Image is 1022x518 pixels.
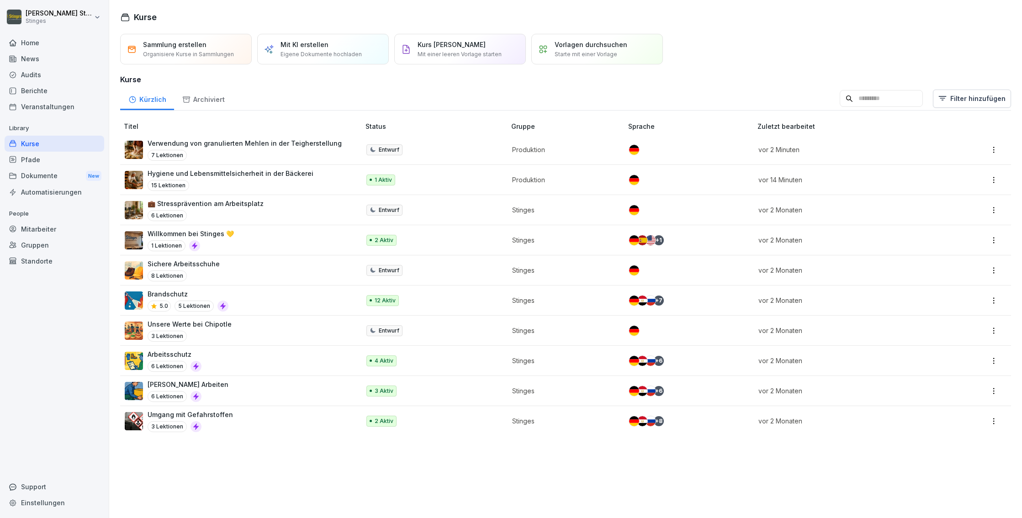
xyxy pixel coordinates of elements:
img: eg.svg [637,386,647,396]
div: New [86,171,101,181]
p: vor 2 Monaten [758,205,935,215]
img: rzlqabu9b59y0vc8vkzna8ro.png [125,171,143,189]
img: ru.svg [646,416,656,426]
p: vor 2 Minuten [758,145,935,154]
p: Brandschutz [148,289,228,299]
div: + 7 [654,296,664,306]
img: ggy9tv6xrsz3hqk4ahl39nwp.png [125,322,143,340]
img: de.svg [629,326,639,336]
p: Gruppe [511,122,625,131]
a: Kurse [5,136,104,152]
a: News [5,51,104,67]
a: Mitarbeiter [5,221,104,237]
a: Audits [5,67,104,83]
div: Dokumente [5,168,104,185]
p: Vorlagen durchsuchen [555,40,627,49]
img: ru.svg [646,296,656,306]
p: People [5,206,104,221]
p: Verwendung von granulierten Mehlen in der Teigherstellung [148,138,342,148]
p: Stinges [512,326,614,335]
a: Berichte [5,83,104,99]
p: 6 Lektionen [148,361,187,372]
p: vor 2 Monaten [758,386,935,396]
p: 8 Lektionen [148,270,187,281]
img: cs0mbx6ka49dc7lba03w2z2v.png [125,141,143,159]
div: + 1 [654,235,664,245]
p: 2 Aktiv [375,236,393,244]
img: ns5fm27uu5em6705ixom0yjt.png [125,382,143,400]
p: Arbeitsschutz [148,349,201,359]
p: 2 Aktiv [375,417,393,425]
p: [PERSON_NAME] Stinges [26,10,92,17]
img: de.svg [629,356,639,366]
p: Entwurf [379,206,399,214]
p: vor 2 Monaten [758,265,935,275]
p: vor 2 Monaten [758,416,935,426]
div: Support [5,479,104,495]
a: Einstellungen [5,495,104,511]
button: Filter hinzufügen [933,90,1011,108]
h3: Kurse [120,74,1011,85]
p: 12 Aktiv [375,296,396,305]
p: Status [365,122,508,131]
img: es.svg [637,235,647,245]
div: Veranstaltungen [5,99,104,115]
p: 5 Lektionen [175,301,214,312]
a: Kürzlich [120,87,174,110]
p: Unsere Werte bei Chipotle [148,319,232,329]
a: Pfade [5,152,104,168]
p: Organisiere Kurse in Sammlungen [143,50,234,58]
p: 3 Aktiv [375,387,393,395]
p: Starte mit einer Vorlage [555,50,617,58]
p: Sichere Arbeitsschuhe [148,259,220,269]
p: Umgang mit Gefahrstoffen [148,410,233,419]
img: eg.svg [637,356,647,366]
a: Gruppen [5,237,104,253]
p: vor 2 Monaten [758,356,935,365]
p: Mit KI erstellen [281,40,328,49]
img: ru.svg [646,356,656,366]
p: Stinges [26,18,92,24]
p: Mit einer leeren Vorlage starten [418,50,502,58]
p: 3 Lektionen [148,421,187,432]
img: de.svg [629,145,639,155]
p: Entwurf [379,266,399,275]
p: Entwurf [379,327,399,335]
p: 6 Lektionen [148,210,187,221]
p: 4 Aktiv [375,357,393,365]
img: wwo15o3gtin3jrejqh21vepo.png [125,231,143,249]
img: k95hnhimtv2y8kpbe6glkr3i.png [125,201,143,219]
a: DokumenteNew [5,168,104,185]
div: + 6 [654,356,664,366]
img: eg.svg [637,416,647,426]
p: 7 Lektionen [148,150,187,161]
p: Produktion [512,145,614,154]
p: 6 Lektionen [148,391,187,402]
img: de.svg [629,416,639,426]
p: vor 14 Minuten [758,175,935,185]
p: Stinges [512,235,614,245]
p: Stinges [512,265,614,275]
div: Automatisierungen [5,184,104,200]
p: Sammlung erstellen [143,40,207,49]
p: 15 Lektionen [148,180,189,191]
img: eg.svg [637,296,647,306]
p: 1 Aktiv [375,176,392,184]
p: Stinges [512,416,614,426]
p: Kurs [PERSON_NAME] [418,40,486,49]
img: de.svg [629,296,639,306]
img: bgsrfyvhdm6180ponve2jajk.png [125,352,143,370]
a: Home [5,35,104,51]
p: 3 Lektionen [148,331,187,342]
p: Hygiene und Lebensmittelsicherheit in der Bäckerei [148,169,313,178]
div: + 6 [654,386,664,396]
img: de.svg [629,265,639,275]
p: 💼 Stressprävention am Arbeitsplatz [148,199,264,208]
